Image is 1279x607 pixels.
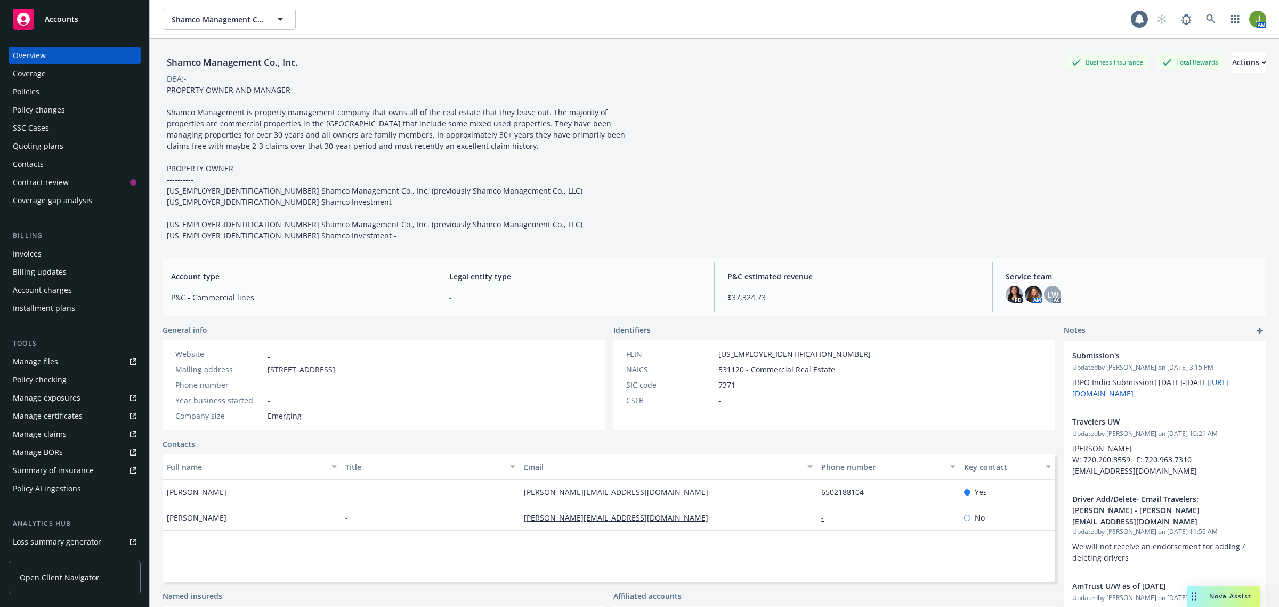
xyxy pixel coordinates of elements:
div: FEIN [626,348,714,360]
span: [US_EMPLOYER_IDENTIFICATION_NUMBER] [718,348,871,360]
div: Analytics hub [9,518,141,529]
a: Contacts [163,438,195,450]
a: Policy checking [9,371,141,388]
div: Policy changes [13,101,65,118]
img: photo [1249,11,1266,28]
div: Manage claims [13,426,67,443]
img: photo [1006,286,1023,303]
a: Manage certificates [9,408,141,425]
div: Invoices [13,245,42,262]
span: No [975,512,985,523]
div: Loss summary generator [13,533,101,550]
span: - [345,512,348,523]
a: Contract review [9,174,141,191]
div: SSC Cases [13,119,49,137]
button: Actions [1232,52,1266,73]
div: Actions [1232,52,1266,73]
div: Policy checking [13,371,67,388]
span: Emerging [268,410,302,421]
div: CSLB [626,395,714,406]
div: DBA: - [167,73,187,84]
span: Driver Add/Delete- Email Travelers: [PERSON_NAME] - [PERSON_NAME][EMAIL_ADDRESS][DOMAIN_NAME] [1072,493,1230,527]
span: Open Client Navigator [20,572,99,583]
span: Updated by [PERSON_NAME] on [DATE] 11:55 AM [1072,527,1258,537]
div: Summary of insurance [13,462,94,479]
span: PROPERTY OWNER AND MANAGER ---------- Shamco Management is property management company that owns ... [167,85,627,241]
button: Shamco Management Co., Inc. [163,9,296,30]
div: Drag to move [1187,586,1201,607]
span: - [268,395,270,406]
button: Email [520,454,817,480]
a: Start snowing [1151,9,1172,30]
span: Updated by [PERSON_NAME] on [DATE] 10:21 AM [1072,429,1258,438]
a: - [268,349,270,359]
span: Updated by [PERSON_NAME] on [DATE] 3:15 PM [1072,363,1258,372]
a: Affiliated accounts [613,590,682,602]
a: Manage exposures [9,389,141,406]
div: Coverage [13,65,46,82]
a: Billing updates [9,263,141,281]
span: Service team [1006,271,1258,282]
div: Manage certificates [13,408,83,425]
div: Installment plans [13,300,75,317]
span: 531120 - Commercial Real Estate [718,364,835,375]
div: Submission'sUpdatedby [PERSON_NAME] on [DATE] 3:15 PM[BPO Indio Submission] [DATE]-[DATE][URL][DO... [1064,341,1266,408]
a: Policy AI ingestions [9,480,141,497]
div: Travelers UWUpdatedby [PERSON_NAME] on [DATE] 10:21 AM[PERSON_NAME] W: 720.200.8559 F: 720.963.73... [1064,408,1266,485]
div: Tools [9,338,141,349]
div: Coverage gap analysis [13,192,92,209]
img: photo [1025,286,1042,303]
a: Named insureds [163,590,222,602]
span: LW [1047,289,1058,300]
span: Travelers UW [1072,416,1230,427]
a: 6502188104 [821,487,872,497]
span: Shamco Management Co., Inc. [172,14,264,25]
span: Updated by [PERSON_NAME] on [DATE] 11:54 AM [1072,593,1258,603]
div: Phone number [175,379,263,390]
div: Manage BORs [13,444,63,461]
div: SIC code [626,379,714,390]
div: Manage exposures [13,389,80,406]
a: Report a Bug [1176,9,1197,30]
button: Full name [163,454,341,480]
div: Policy AI ingestions [13,480,81,497]
button: Title [341,454,520,480]
span: Yes [975,486,987,498]
div: Total Rewards [1157,55,1224,69]
a: Overview [9,47,141,64]
a: Quoting plans [9,138,141,155]
span: We will not receive an endorsement for adding / deleting drivers [1072,541,1247,563]
span: Legal entity type [449,271,701,282]
div: Policies [13,83,39,100]
a: SSC Cases [9,119,141,137]
div: Mailing address [175,364,263,375]
div: Overview [13,47,46,64]
div: Billing [9,230,141,241]
div: NAICS [626,364,714,375]
p: [BPO Indio Submission] [DATE]-[DATE] [1072,377,1258,399]
div: Driver Add/Delete- Email Travelers: [PERSON_NAME] - [PERSON_NAME][EMAIL_ADDRESS][DOMAIN_NAME]Upda... [1064,485,1266,572]
span: - [345,486,348,498]
span: AmTrust U/W as of [DATE] [1072,580,1230,592]
span: - [718,395,721,406]
span: P&C - Commercial lines [171,292,423,303]
div: Company size [175,410,263,421]
span: P&C estimated revenue [727,271,980,282]
a: Manage files [9,353,141,370]
a: Account charges [9,282,141,299]
span: - [449,292,701,303]
div: Contract review [13,174,69,191]
div: Phone number [821,461,944,473]
span: Submission's [1072,350,1230,361]
a: - [821,513,832,523]
p: [PERSON_NAME] W: 720.200.8559 F: 720.963.7310 [EMAIL_ADDRESS][DOMAIN_NAME] [1072,443,1258,476]
a: Policies [9,83,141,100]
button: Phone number [817,454,960,480]
a: Search [1200,9,1221,30]
a: Coverage [9,65,141,82]
div: Quoting plans [13,138,63,155]
a: Installment plans [9,300,141,317]
span: General info [163,324,207,336]
div: Year business started [175,395,263,406]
